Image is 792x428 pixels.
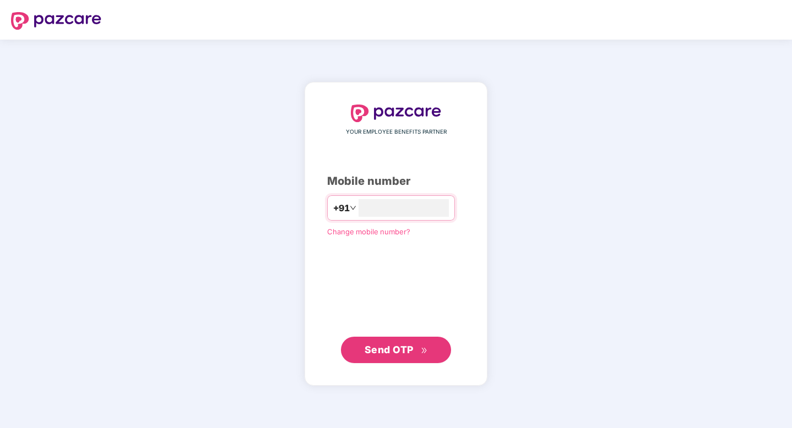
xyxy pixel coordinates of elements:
[327,173,465,190] div: Mobile number
[11,12,101,30] img: logo
[341,337,451,363] button: Send OTPdouble-right
[327,227,410,236] a: Change mobile number?
[333,201,350,215] span: +91
[365,344,414,355] span: Send OTP
[421,347,428,354] span: double-right
[351,105,441,122] img: logo
[350,205,356,211] span: down
[346,128,447,136] span: YOUR EMPLOYEE BENEFITS PARTNER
